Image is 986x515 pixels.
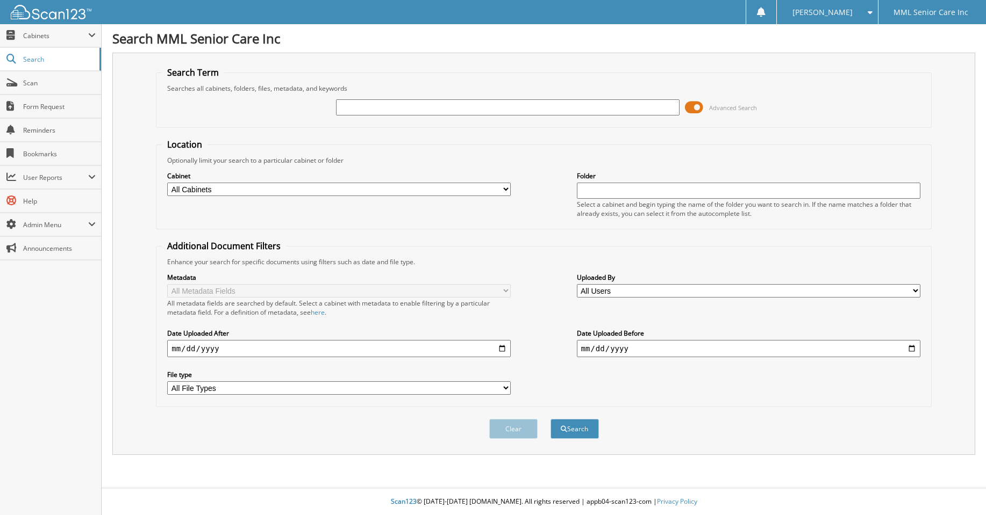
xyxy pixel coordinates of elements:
legend: Additional Document Filters [162,240,286,252]
div: Select a cabinet and begin typing the name of the folder you want to search in. If the name match... [577,200,920,218]
label: File type [167,370,511,379]
button: Search [551,419,599,439]
h1: Search MML Senior Care Inc [112,30,975,47]
input: end [577,340,920,357]
span: MML Senior Care Inc [894,9,968,16]
a: Privacy Policy [657,497,697,506]
span: User Reports [23,173,88,182]
a: here [311,308,325,317]
label: Uploaded By [577,273,920,282]
legend: Location [162,139,208,150]
div: Optionally limit your search to a particular cabinet or folder [162,156,926,165]
div: Enhance your search for specific documents using filters such as date and file type. [162,257,926,266]
span: Bookmarks [23,149,96,158]
label: Folder [577,171,920,180]
span: Scan [23,78,96,88]
label: Metadata [167,273,511,282]
label: Date Uploaded After [167,329,511,338]
div: All metadata fields are searched by default. Select a cabinet with metadata to enable filtering b... [167,299,511,317]
span: Help [23,197,96,206]
input: start [167,340,511,357]
span: Advanced Search [709,104,757,112]
img: scan123-logo-white.svg [11,5,91,19]
button: Clear [489,419,538,439]
span: Search [23,55,94,64]
span: [PERSON_NAME] [792,9,853,16]
span: Cabinets [23,31,88,40]
span: Admin Menu [23,220,88,229]
legend: Search Term [162,67,224,78]
span: Reminders [23,126,96,135]
div: Searches all cabinets, folders, files, metadata, and keywords [162,84,926,93]
div: © [DATE]-[DATE] [DOMAIN_NAME]. All rights reserved | appb04-scan123-com | [102,489,986,515]
span: Scan123 [391,497,417,506]
label: Cabinet [167,171,511,180]
span: Form Request [23,102,96,111]
label: Date Uploaded Before [577,329,920,338]
span: Announcements [23,244,96,253]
